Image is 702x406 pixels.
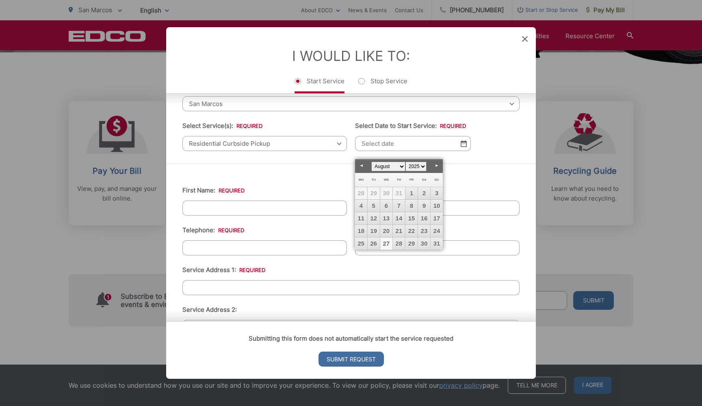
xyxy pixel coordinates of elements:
a: 8 [405,200,418,212]
a: 4 [355,200,367,212]
a: 15 [405,212,418,225]
label: Select Date to Start Service: [355,122,466,130]
a: 30 [418,238,430,250]
label: First Name: [182,187,245,194]
a: 18 [355,225,367,237]
a: 5 [368,200,380,212]
label: Telephone: [182,227,244,234]
span: Residential Curbside Pickup [182,136,347,151]
span: Wednesday [383,178,389,181]
a: 9 [418,200,430,212]
img: Select date [461,140,467,147]
span: 30 [380,187,392,199]
a: 21 [393,225,405,237]
span: Friday [409,178,414,181]
span: Tuesday [371,178,376,181]
a: 24 [431,225,443,237]
span: Thursday [397,178,401,181]
input: Submit Request [318,352,384,367]
a: 26 [368,238,380,250]
span: San Marcos [182,96,520,111]
a: 14 [393,212,405,225]
a: 7 [393,200,405,212]
span: 28 [355,187,367,199]
select: Select year [405,162,427,171]
strong: Submitting this form does not automatically start the service requested [249,335,453,342]
a: 13 [380,212,392,225]
label: I Would Like To: [292,48,410,64]
label: Service Address 2: [182,306,237,313]
span: Saturday [422,178,427,181]
a: 31 [431,238,443,250]
span: 29 [368,187,380,199]
label: Stop Service [358,77,407,93]
a: 23 [418,225,430,237]
a: 6 [380,200,392,212]
select: Select month [371,162,405,171]
a: 22 [405,225,418,237]
a: 12 [368,212,380,225]
label: Select Service(s): [182,122,262,130]
span: Monday [359,178,364,181]
a: 3 [431,187,443,199]
a: Next [431,160,443,172]
a: 1 [405,187,418,199]
a: 16 [418,212,430,225]
a: 2 [418,187,430,199]
span: Sunday [434,178,439,181]
a: Prev [355,160,367,172]
input: Select date [355,136,471,151]
label: Service Address 1: [182,266,265,274]
a: 20 [380,225,392,237]
a: 10 [431,200,443,212]
a: 19 [368,225,380,237]
a: 17 [431,212,443,225]
a: 28 [393,238,405,250]
a: 11 [355,212,367,225]
a: 27 [380,238,392,250]
span: 31 [393,187,405,199]
label: Start Service [295,77,344,93]
a: 29 [405,238,418,250]
a: 25 [355,238,367,250]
